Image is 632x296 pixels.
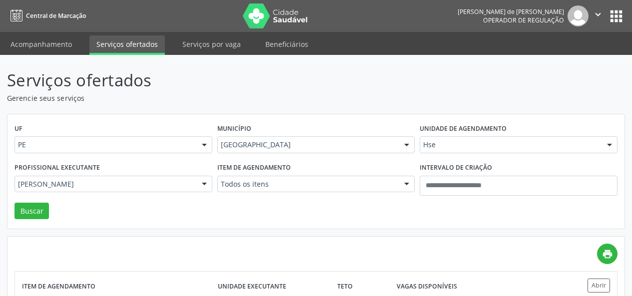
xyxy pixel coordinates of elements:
[420,160,492,176] label: Intervalo de criação
[175,35,248,53] a: Serviços por vaga
[458,7,564,16] div: [PERSON_NAME] de [PERSON_NAME]
[3,35,79,53] a: Acompanhamento
[589,5,608,26] button: 
[597,244,618,264] a: print
[22,279,95,294] label: Item de agendamento
[608,7,625,25] button: apps
[420,121,507,137] label: Unidade de agendamento
[7,68,440,93] p: Serviços ofertados
[218,279,286,294] label: Unidade executante
[258,35,315,53] a: Beneficiários
[18,179,192,189] span: [PERSON_NAME]
[217,160,291,176] label: Item de agendamento
[26,11,86,20] span: Central de Marcação
[89,35,165,55] a: Serviços ofertados
[397,279,457,294] label: Vagas disponíveis
[568,5,589,26] img: img
[221,140,395,150] span: [GEOGRAPHIC_DATA]
[217,121,251,137] label: Município
[7,7,86,24] a: Central de Marcação
[602,249,613,260] i: print
[14,160,100,176] label: Profissional executante
[593,9,604,20] i: 
[14,203,49,220] button: Buscar
[14,121,22,137] label: UF
[7,93,440,103] p: Gerencie seus serviços
[588,279,610,292] button: Abrir
[483,16,564,24] span: Operador de regulação
[423,140,597,150] span: Hse
[337,279,353,294] label: Teto
[18,140,192,150] span: PE
[221,179,395,189] span: Todos os itens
